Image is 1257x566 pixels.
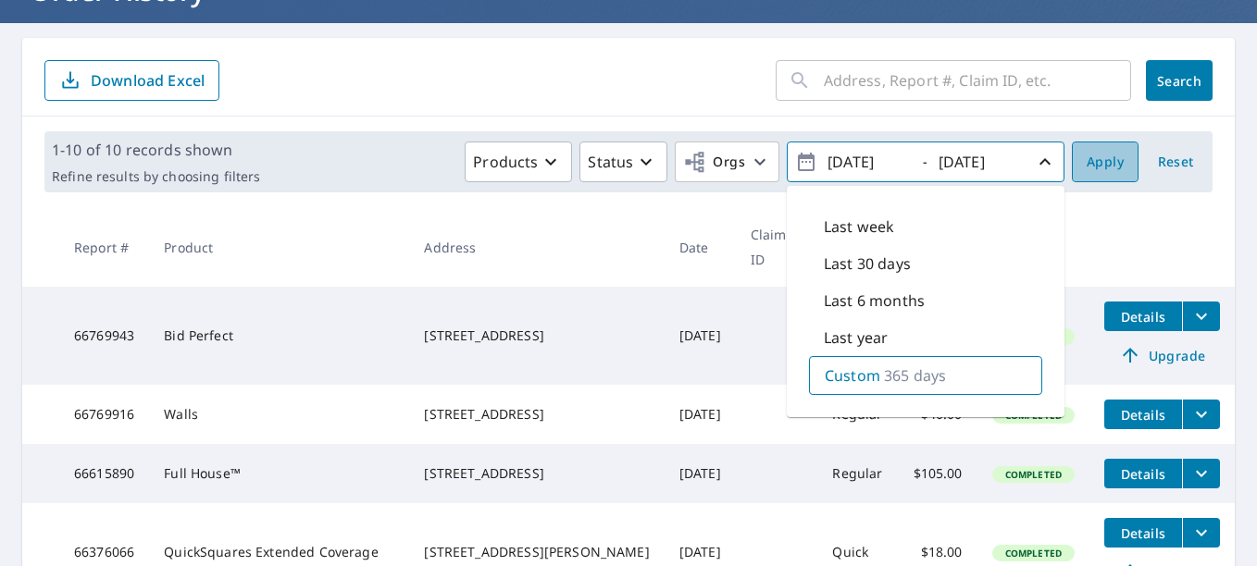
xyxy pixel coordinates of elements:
[149,385,409,444] td: Walls
[59,444,149,503] td: 66615890
[884,364,946,387] p: 365 days
[824,215,894,238] p: Last week
[994,547,1073,560] span: Completed
[59,287,149,385] td: 66769943
[588,151,633,173] p: Status
[1153,151,1198,174] span: Reset
[579,141,667,182] button: Status
[809,319,1042,356] div: Last year
[1115,524,1171,542] span: Details
[1146,141,1205,182] button: Reset
[1115,406,1171,424] span: Details
[824,326,888,349] p: Last year
[59,207,149,287] th: Report #
[1115,308,1171,326] span: Details
[1104,400,1182,429] button: detailsBtn-66769916
[1161,72,1198,90] span: Search
[1104,459,1182,488] button: detailsBtn-66615890
[52,168,260,185] p: Refine results by choosing filters
[424,405,649,424] div: [STREET_ADDRESS]
[1104,340,1220,370] a: Upgrade
[465,141,572,182] button: Products
[1087,151,1124,174] span: Apply
[424,543,649,561] div: [STREET_ADDRESS][PERSON_NAME]
[795,146,1056,178] span: -
[1146,60,1213,101] button: Search
[675,141,779,182] button: Orgs
[824,252,911,275] p: Last 30 days
[825,364,880,387] p: Custom
[1182,518,1220,548] button: filesDropdownBtn-66376066
[409,207,664,287] th: Address
[91,70,205,91] p: Download Excel
[424,464,649,483] div: [STREET_ADDRESS]
[1182,400,1220,429] button: filesDropdownBtn-66769916
[824,289,925,312] p: Last 6 months
[817,444,898,503] td: Regular
[59,385,149,444] td: 66769916
[424,326,649,345] div: [STREET_ADDRESS]
[665,207,736,287] th: Date
[787,141,1064,182] button: -
[665,444,736,503] td: [DATE]
[1115,465,1171,483] span: Details
[665,385,736,444] td: [DATE]
[149,444,409,503] td: Full House™
[824,55,1131,106] input: Address, Report #, Claim ID, etc.
[1072,141,1139,182] button: Apply
[473,151,538,173] p: Products
[809,356,1042,395] div: Custom365 days
[809,245,1042,282] div: Last 30 days
[809,282,1042,319] div: Last 6 months
[149,287,409,385] td: Bid Perfect
[665,287,736,385] td: [DATE]
[994,468,1073,481] span: Completed
[736,207,818,287] th: Claim ID
[1115,344,1209,366] span: Upgrade
[52,139,260,161] p: 1-10 of 10 records shown
[899,444,977,503] td: $105.00
[683,151,745,174] span: Orgs
[1104,518,1182,548] button: detailsBtn-66376066
[1104,301,1182,331] button: detailsBtn-66769943
[1182,301,1220,331] button: filesDropdownBtn-66769943
[44,60,219,101] button: Download Excel
[809,208,1042,245] div: Last week
[1182,459,1220,488] button: filesDropdownBtn-66615890
[822,147,913,177] input: yyyy/mm/dd
[149,207,409,287] th: Product
[933,147,1024,177] input: yyyy/mm/dd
